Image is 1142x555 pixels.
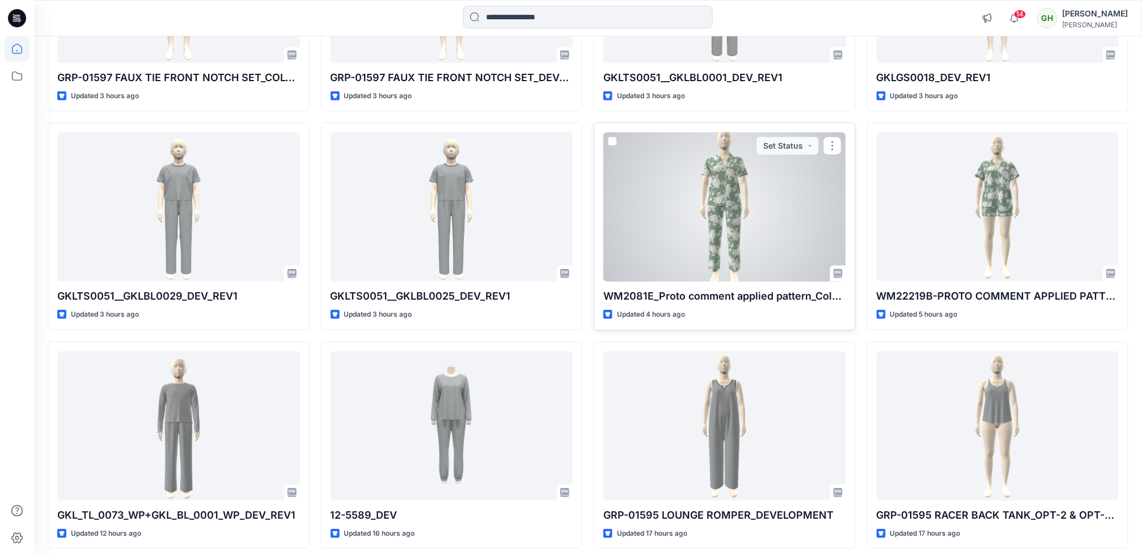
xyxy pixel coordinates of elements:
p: Updated 3 hours ago [344,309,412,321]
p: Updated 16 hours ago [344,528,415,540]
p: Updated 17 hours ago [617,528,687,540]
p: Updated 4 hours ago [617,309,685,321]
p: GKLTS0051__GKLBL0001_DEV_REV1 [603,70,846,86]
p: Updated 3 hours ago [617,90,685,102]
p: GRP-01595 RACER BACK TANK_OPT-2 & OPT-3_DEVELOPMENT [877,507,1119,523]
p: GRP-01597 FAUX TIE FRONT NOTCH SET_COLORWAY_REV5 [57,70,300,86]
p: Updated 5 hours ago [890,309,958,321]
a: GKLTS0051__GKLBL0025_DEV_REV1 [331,132,573,281]
p: GKLGS0018_DEV_REV1 [877,70,1119,86]
p: Updated 3 hours ago [890,90,958,102]
p: WM2081E_Proto comment applied pattern_Colorway_REV8 [603,288,846,304]
div: [PERSON_NAME] [1062,7,1128,20]
p: WM22219B-PROTO COMMENT APPLIED PATTERN_COLORWAY_REV8 [877,288,1119,304]
p: GKL_TL_0073_WP+GKL_BL_0001_WP_DEV_REV1 [57,507,300,523]
a: WM2081E_Proto comment applied pattern_Colorway_REV8 [603,132,846,281]
div: [PERSON_NAME] [1062,20,1128,29]
p: Updated 3 hours ago [344,90,412,102]
p: GKLTS0051__GKLBL0029_DEV_REV1 [57,288,300,304]
p: GKLTS0051__GKLBL0025_DEV_REV1 [331,288,573,304]
a: WM22219B-PROTO COMMENT APPLIED PATTERN_COLORWAY_REV8 [877,132,1119,281]
p: Updated 3 hours ago [71,309,139,321]
p: 12-5589_DEV [331,507,573,523]
span: 14 [1014,10,1026,19]
a: 12-5589_DEV [331,351,573,501]
a: GKL_TL_0073_WP+GKL_BL_0001_WP_DEV_REV1 [57,351,300,501]
p: GRP-01597 FAUX TIE FRONT NOTCH SET_DEV_REV5 [331,70,573,86]
p: Updated 17 hours ago [890,528,961,540]
a: GRP-01595 LOUNGE ROMPER_DEVELOPMENT [603,351,846,501]
p: Updated 3 hours ago [71,90,139,102]
a: GKLTS0051__GKLBL0029_DEV_REV1 [57,132,300,281]
div: GH [1037,8,1058,28]
p: GRP-01595 LOUNGE ROMPER_DEVELOPMENT [603,507,846,523]
a: GRP-01595 RACER BACK TANK_OPT-2 & OPT-3_DEVELOPMENT [877,351,1119,501]
p: Updated 12 hours ago [71,528,141,540]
